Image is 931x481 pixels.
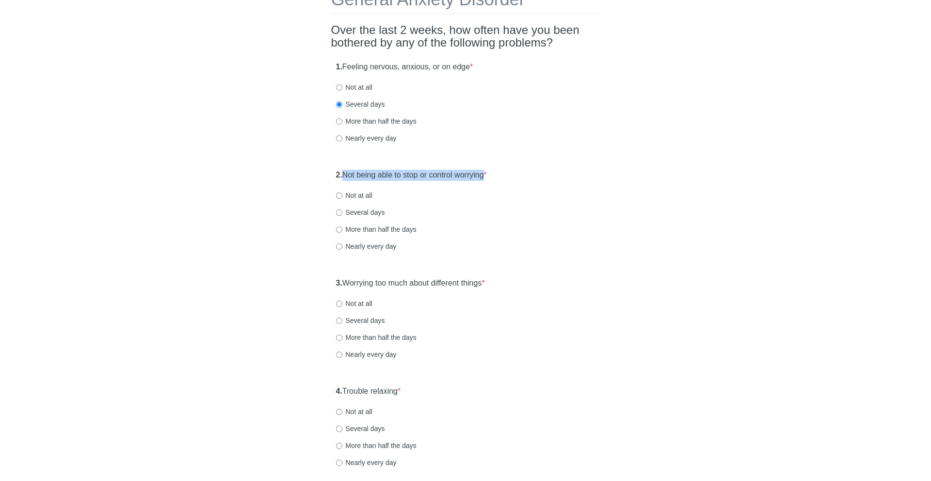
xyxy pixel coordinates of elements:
label: More than half the days [336,224,417,234]
label: Nearly every day [336,350,397,359]
h2: Over the last 2 weeks, how often have you been bothered by any of the following problems? [331,24,600,49]
label: Several days [336,208,385,217]
label: Not at all [336,82,372,92]
label: Nearly every day [336,133,397,143]
input: Not at all [336,409,342,415]
label: Nearly every day [336,241,397,251]
label: Feeling nervous, anxious, or on edge [336,62,473,73]
input: Several days [336,209,342,216]
input: Nearly every day [336,460,342,466]
strong: 4. [336,387,342,395]
input: More than half the days [336,118,342,125]
input: Several days [336,426,342,432]
label: Several days [336,316,385,325]
label: Several days [336,424,385,433]
label: Nearly every day [336,458,397,467]
input: Not at all [336,192,342,199]
label: More than half the days [336,116,417,126]
label: More than half the days [336,441,417,450]
input: Not at all [336,84,342,91]
strong: 1. [336,63,342,71]
label: Not being able to stop or control worrying [336,170,487,181]
label: Worrying too much about different things [336,278,485,289]
input: More than half the days [336,335,342,341]
label: More than half the days [336,333,417,342]
input: Nearly every day [336,243,342,250]
input: More than half the days [336,226,342,233]
label: Not at all [336,191,372,200]
label: Several days [336,99,385,109]
input: More than half the days [336,443,342,449]
input: Several days [336,101,342,108]
label: Not at all [336,299,372,308]
strong: 2. [336,171,342,179]
input: Not at all [336,301,342,307]
input: Several days [336,318,342,324]
input: Nearly every day [336,352,342,358]
input: Nearly every day [336,135,342,142]
label: Not at all [336,407,372,417]
strong: 3. [336,279,342,287]
label: Trouble relaxing [336,386,401,397]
